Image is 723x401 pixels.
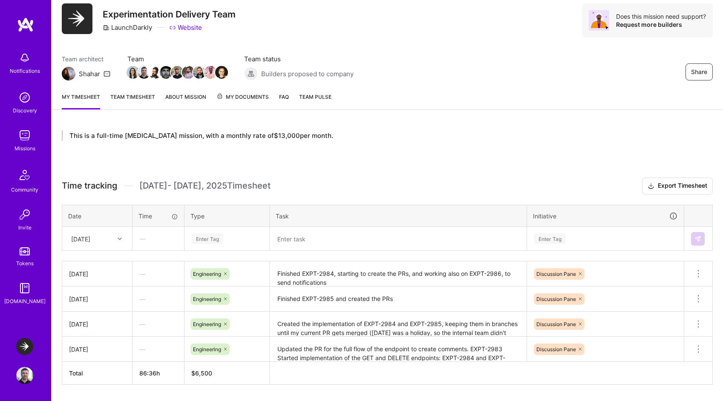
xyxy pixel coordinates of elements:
[244,67,258,80] img: Builders proposed to company
[16,89,33,106] img: discovery
[138,212,178,221] div: Time
[62,205,133,227] th: Date
[69,295,125,304] div: [DATE]
[16,367,33,384] img: User Avatar
[71,234,90,243] div: [DATE]
[16,338,33,355] img: LaunchDarkly: Experimentation Delivery Team
[193,66,206,79] img: Team Member Avatar
[69,345,125,354] div: [DATE]
[270,205,527,227] th: Task
[150,65,161,80] a: Team Member Avatar
[616,12,706,20] div: Does this mission need support?
[279,92,289,109] a: FAQ
[244,54,354,63] span: Team status
[13,106,37,115] div: Discovery
[62,362,133,385] th: Total
[165,92,206,109] a: About Mission
[127,66,139,79] img: Team Member Avatar
[686,63,713,80] button: Share
[299,94,331,100] span: Team Pulse
[694,235,701,242] img: Submit
[118,237,122,241] i: icon Chevron
[691,68,707,76] span: Share
[138,65,150,80] a: Team Member Avatar
[16,127,33,144] img: teamwork
[62,54,110,63] span: Team architect
[103,9,236,20] h3: Experimentation Delivery Team
[534,232,566,245] div: Enter Tag
[536,321,576,327] span: Discussion Pane
[193,271,221,277] span: Engineering
[103,24,109,31] i: icon CompanyGray
[79,69,100,78] div: Shahar
[536,346,576,352] span: Discussion Pane
[216,65,227,80] a: Team Member Avatar
[271,338,526,361] textarea: Updated the PR for the full flow of the endpoint to create comments. EXPT-2983 Started implementa...
[69,269,125,278] div: [DATE]
[11,185,38,194] div: Community
[14,367,35,384] a: User Avatar
[193,346,221,352] span: Engineering
[215,66,228,79] img: Team Member Avatar
[62,3,92,34] img: Company Logo
[271,262,526,286] textarea: Finished EXPT-2984, starting to create the PRs, and working also on EXPT-2986, to send notifications
[183,65,194,80] a: Team Member Avatar
[182,66,195,79] img: Team Member Avatar
[204,66,217,79] img: Team Member Avatar
[62,130,676,140] div: This is a full-time [MEDICAL_DATA] mission, with a monthly rate of $13,000 per month.
[192,232,223,245] div: Enter Tag
[4,297,46,306] div: [DOMAIN_NAME]
[171,66,184,79] img: Team Member Avatar
[161,65,172,80] a: Team Member Avatar
[216,92,269,109] a: My Documents
[616,20,706,29] div: Request more builders
[133,362,184,385] th: 86:36h
[533,211,678,221] div: Initiative
[14,144,35,153] div: Missions
[133,227,184,250] div: —
[271,287,526,311] textarea: Finished EXPT-2985 and created the PRs
[10,66,40,75] div: Notifications
[172,65,183,80] a: Team Member Avatar
[271,312,526,336] textarea: Created the implementation of EXPT-2984 and EXPT-2985, keeping them in branches until my current ...
[193,321,221,327] span: Engineering
[16,206,33,223] img: Invite
[103,23,152,32] div: LaunchDarkly
[133,313,184,335] div: —
[648,182,654,191] i: icon Download
[127,54,227,63] span: Team
[184,362,270,385] th: $6,500
[160,66,173,79] img: Team Member Avatar
[62,180,117,191] span: Time tracking
[193,296,221,302] span: Engineering
[16,259,34,268] div: Tokens
[17,17,34,32] img: logo
[104,70,110,77] i: icon Mail
[16,49,33,66] img: bell
[149,66,161,79] img: Team Member Avatar
[20,247,30,255] img: tokens
[110,92,155,109] a: Team timesheet
[536,271,576,277] span: Discussion Pane
[14,338,35,355] a: LaunchDarkly: Experimentation Delivery Team
[133,338,184,361] div: —
[62,67,75,80] img: Team Architect
[133,288,184,310] div: —
[216,92,269,102] span: My Documents
[536,296,576,302] span: Discussion Pane
[184,205,270,227] th: Type
[589,10,609,31] img: Avatar
[642,178,713,195] button: Export Timesheet
[194,65,205,80] a: Team Member Avatar
[18,223,32,232] div: Invite
[127,65,138,80] a: Team Member Avatar
[69,320,125,329] div: [DATE]
[16,280,33,297] img: guide book
[133,263,184,285] div: —
[62,92,100,109] a: My timesheet
[139,180,271,191] span: [DATE] - [DATE] , 2025 Timesheet
[261,69,354,78] span: Builders proposed to company
[14,165,35,185] img: Community
[205,65,216,80] a: Team Member Avatar
[138,66,150,79] img: Team Member Avatar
